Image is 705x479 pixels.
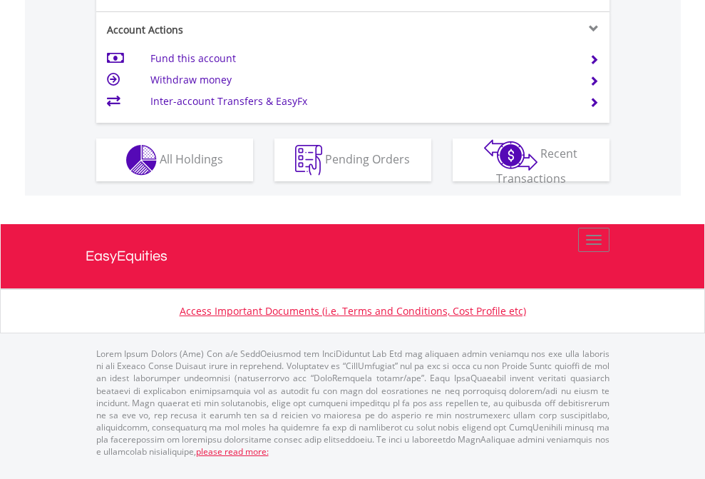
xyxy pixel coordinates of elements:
[196,445,269,458] a: please read more:
[150,91,572,112] td: Inter-account Transfers & EasyFx
[96,138,253,181] button: All Holdings
[453,138,609,181] button: Recent Transactions
[274,138,431,181] button: Pending Orders
[295,145,322,176] img: pending_instructions-wht.png
[86,224,620,288] a: EasyEquities
[180,304,526,318] a: Access Important Documents (i.e. Terms and Conditions, Cost Profile etc)
[126,145,157,176] img: holdings-wht.png
[150,69,572,91] td: Withdraw money
[150,48,572,69] td: Fund this account
[325,151,410,166] span: Pending Orders
[160,151,223,166] span: All Holdings
[484,139,537,171] img: transactions-zar-wht.png
[96,23,353,37] div: Account Actions
[96,348,609,458] p: Lorem Ipsum Dolors (Ame) Con a/e SeddOeiusmod tem InciDiduntut Lab Etd mag aliquaen admin veniamq...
